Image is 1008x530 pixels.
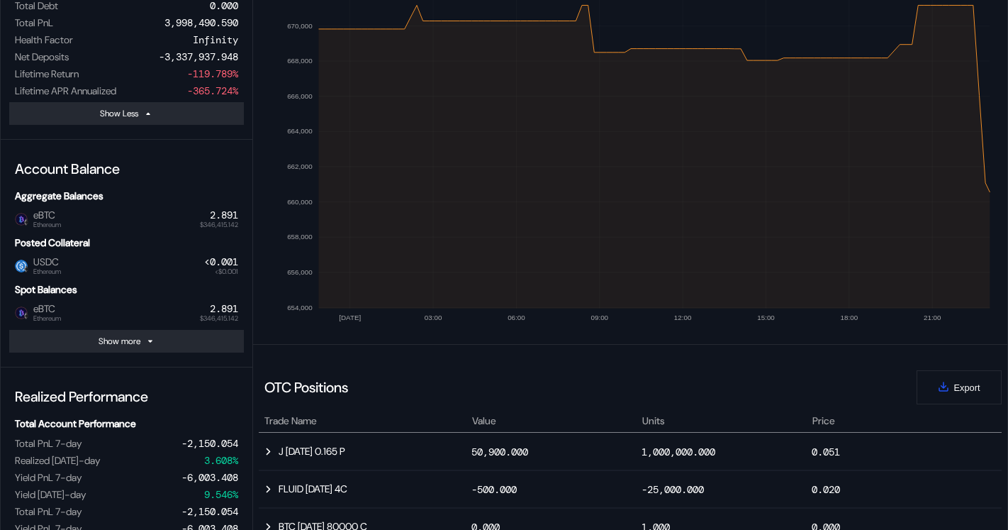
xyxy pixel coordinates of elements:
[200,221,238,228] span: $346,415.142
[287,233,313,241] text: 658,000
[642,483,704,496] div: -25,000.000
[287,57,313,65] text: 668,000
[15,260,28,272] img: usdc.png
[840,314,858,321] text: 18:00
[9,231,244,255] div: Posted Collateral
[99,336,140,347] div: Show more
[15,307,28,319] img: eBTC.png
[9,102,244,125] button: Show Less
[15,454,100,467] div: Realized [DATE]-day
[193,33,238,46] div: Infinity
[9,330,244,353] button: Show more
[15,67,79,80] div: Lifetime Return
[287,304,313,311] text: 654,000
[200,315,238,322] span: $346,415.142
[287,128,313,136] text: 664,000
[181,437,238,450] div: -2,150.054
[15,50,69,63] div: Net Deposits
[181,505,238,518] div: -2,150.054
[15,488,86,501] div: Yield [DATE]-day
[33,268,61,275] span: Ethereum
[187,84,238,97] div: -365.724%
[204,488,238,501] div: 9.546%
[23,265,30,272] img: svg+xml,%3c
[15,16,53,29] div: Total PnL
[23,312,30,319] img: svg+xml,%3c
[472,414,496,429] span: Value
[924,314,941,321] text: 21:00
[210,209,238,221] div: 2.891
[954,382,980,393] span: Export
[287,162,313,170] text: 662,000
[812,446,840,458] div: 0.051
[9,154,244,184] div: Account Balance
[15,471,82,484] div: Yield PnL 7-day
[33,315,61,322] span: Ethereum
[9,412,244,436] div: Total Account Performance
[264,378,348,397] div: OTC Positions
[757,314,775,321] text: 15:00
[23,219,30,226] img: svg+xml,%3c
[15,33,73,46] div: Health Factor
[287,92,313,100] text: 666,000
[279,482,347,495] div: FLUID [DATE] 4C
[15,213,28,226] img: eBTC.png
[215,268,238,275] span: <$0.001
[508,314,525,321] text: 06:00
[287,198,313,206] text: 660,000
[279,445,345,458] div: J [DATE] 0.165 P
[100,108,138,119] div: Show Less
[674,314,692,321] text: 12:00
[812,414,835,429] span: Price
[181,471,238,484] div: -6,003.408
[28,303,61,321] span: eBTC
[204,256,238,268] div: <0.001
[164,16,238,29] div: 3,998,490.590
[28,256,61,275] span: USDC
[424,314,442,321] text: 03:00
[28,209,61,228] span: eBTC
[9,184,244,208] div: Aggregate Balances
[642,414,665,429] span: Units
[159,50,238,63] div: -3,337,937.948
[9,277,244,302] div: Spot Balances
[471,446,528,458] div: 50,900.000
[9,382,244,412] div: Realized Performance
[287,22,313,30] text: 670,000
[187,67,238,80] div: -119.789%
[15,84,116,97] div: Lifetime APR Annualized
[33,221,61,228] span: Ethereum
[812,483,840,496] div: 0.020
[642,446,715,458] div: 1,000,000.000
[339,314,361,321] text: [DATE]
[287,268,313,276] text: 656,000
[15,505,82,518] div: Total PnL 7-day
[204,454,238,467] div: 3.608%
[917,370,1002,404] button: Export
[210,303,238,315] div: 2.891
[15,437,82,450] div: Total PnL 7-day
[264,414,317,429] span: Trade Name
[471,483,517,496] div: -500.000
[590,314,608,321] text: 09:00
